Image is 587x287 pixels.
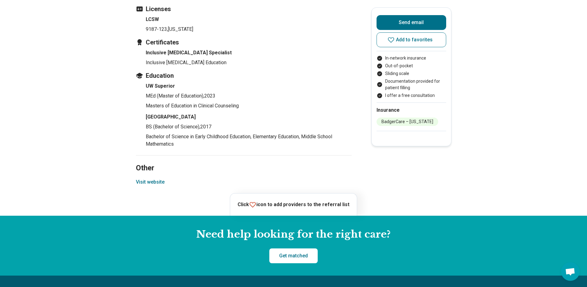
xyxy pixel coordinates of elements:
[136,71,352,80] h3: Education
[136,178,165,186] button: Visit website
[377,32,446,47] button: Add to favorites
[146,133,352,148] p: Bachelor of Science in Early Childhood Education, Elementary Education, Middle School Mathematics
[146,102,352,110] p: Masters of Education in Clinical Counseling
[146,26,352,33] p: 9187-123
[269,248,318,263] a: Get matched
[136,148,352,173] h2: Other
[146,59,352,66] p: Inclusive [MEDICAL_DATA] Education
[146,49,352,56] h4: Inclusive [MEDICAL_DATA] Specialist
[5,228,582,241] h2: Need help looking for the right care?
[136,5,352,13] h3: Licenses
[377,15,446,30] button: Send email
[377,55,446,99] ul: Payment options
[146,82,352,90] h4: UW Superior
[146,113,352,121] h4: [GEOGRAPHIC_DATA]
[167,26,193,32] span: , [US_STATE]
[377,92,446,99] li: I offer a free consultation
[377,55,446,61] li: In-network insurance
[377,70,446,77] li: Sliding scale
[146,92,352,100] p: MEd (Master of Education) , 2023
[377,118,438,126] li: BadgerCare – [US_STATE]
[561,262,580,281] div: Open chat
[377,78,446,91] li: Documentation provided for patient filling
[238,201,349,209] p: Click icon to add providers to the referral list
[146,16,352,23] h4: LCSW
[396,37,433,42] span: Add to favorites
[377,63,446,69] li: Out-of-pocket
[146,123,352,131] p: BS (Bachelor of Science) , 2017
[136,38,352,47] h3: Certificates
[377,106,446,114] h2: Insurance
